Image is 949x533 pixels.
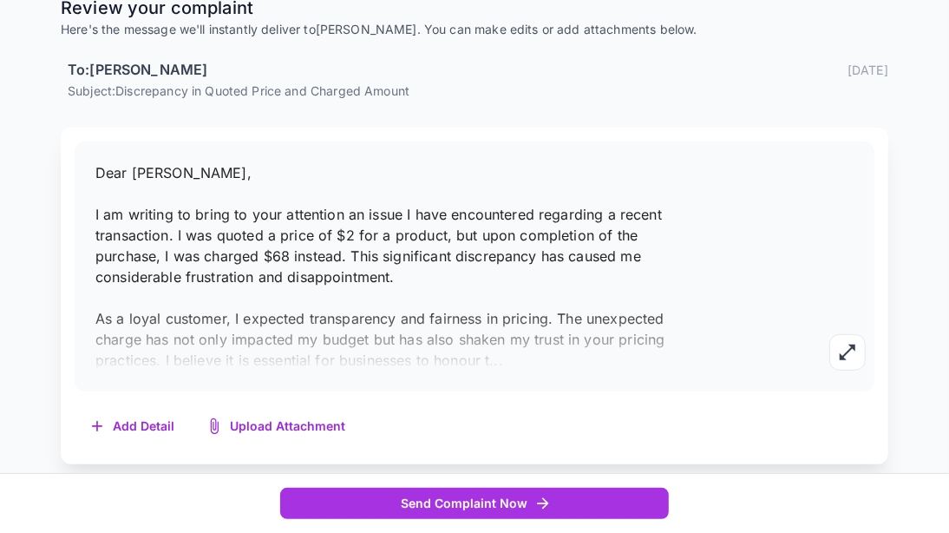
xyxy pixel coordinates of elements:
p: [DATE] [848,61,888,79]
span: ... [489,352,502,369]
p: Here's the message we'll instantly deliver to [PERSON_NAME] . You can make edits or add attachmen... [61,21,888,38]
button: Add Detail [75,409,192,444]
button: Upload Attachment [192,409,363,444]
span: Dear [PERSON_NAME], I am writing to bring to your attention an issue I have encountered regarding... [95,164,664,369]
button: Send Complaint Now [280,488,669,520]
h6: To: [PERSON_NAME] [68,59,207,82]
p: Subject: Discrepancy in Quoted Price and Charged Amount [68,82,888,100]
